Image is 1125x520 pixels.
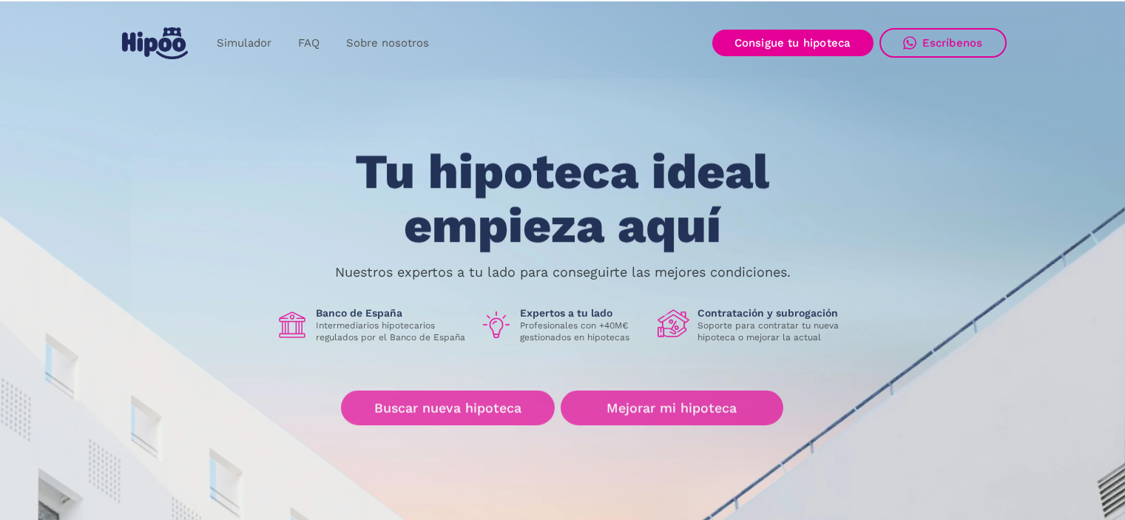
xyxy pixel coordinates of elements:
[119,21,192,65] a: home
[203,29,285,58] a: Simulador
[341,391,555,425] a: Buscar nueva hipoteca
[561,391,783,425] a: Mejorar mi hipoteca
[697,320,850,343] p: Soporte para contratar tu nueva hipoteca o mejorar la actual
[922,36,983,50] div: Escríbenos
[697,306,850,320] h1: Contratación y subrogación
[879,28,1007,58] a: Escríbenos
[520,320,646,343] p: Profesionales con +40M€ gestionados en hipotecas
[282,146,842,253] h1: Tu hipoteca ideal empieza aquí
[285,29,333,58] a: FAQ
[712,30,874,56] a: Consigue tu hipoteca
[316,306,468,320] h1: Banco de España
[316,320,468,343] p: Intermediarios hipotecarios regulados por el Banco de España
[333,29,442,58] a: Sobre nosotros
[520,306,646,320] h1: Expertos a tu lado
[335,266,791,278] p: Nuestros expertos a tu lado para conseguirte las mejores condiciones.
